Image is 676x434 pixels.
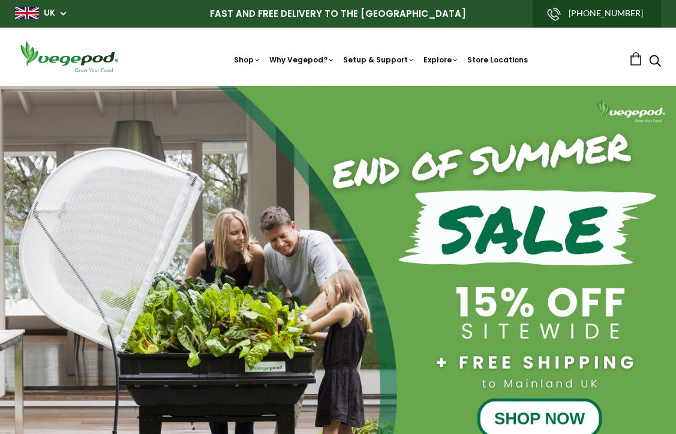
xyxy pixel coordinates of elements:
a: Search [649,56,661,68]
a: Explore [423,55,459,65]
a: Store Locations [467,55,528,65]
img: gb_large.png [15,7,39,19]
a: Setup & Support [343,55,415,65]
img: Vegepod [15,40,123,74]
a: UK [44,7,55,19]
a: Shop [234,55,261,65]
a: Why Vegepod? [269,55,335,65]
